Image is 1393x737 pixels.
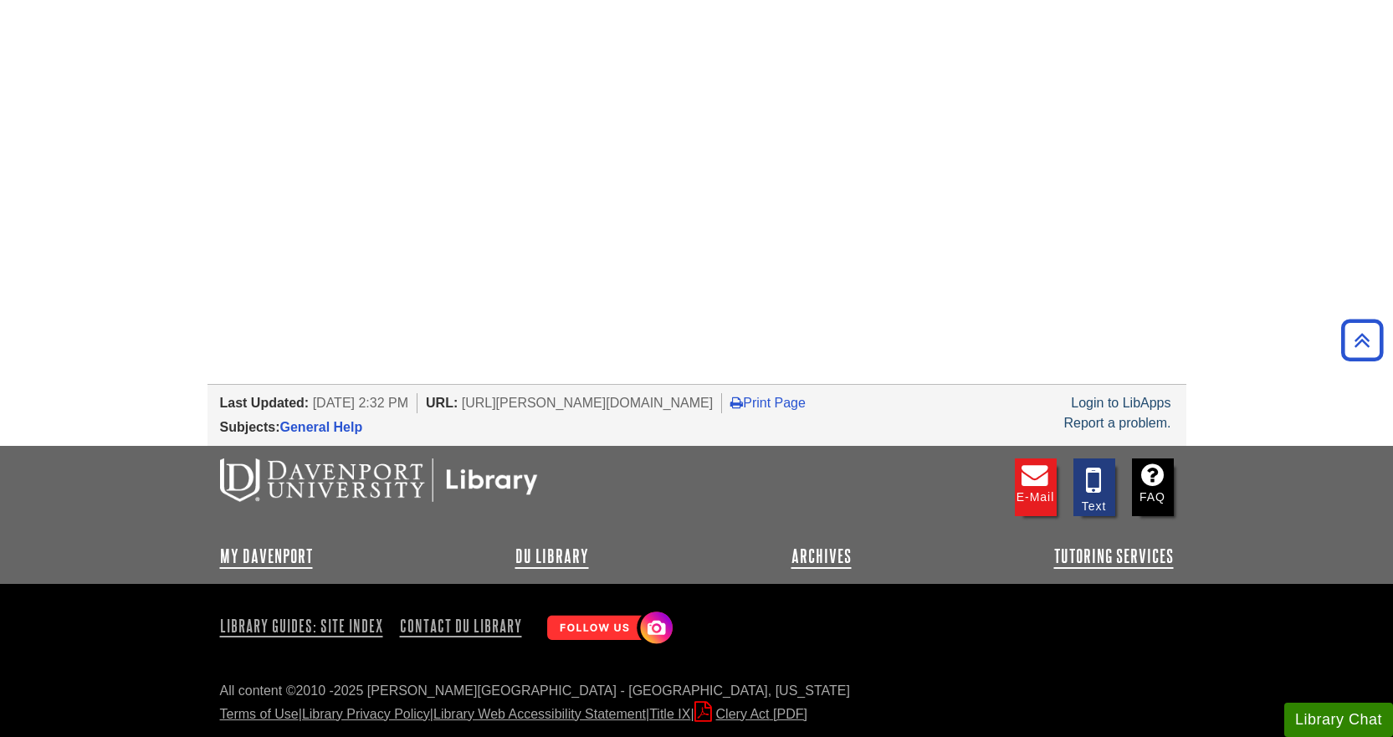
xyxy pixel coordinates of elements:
img: Follow Us! Instagram [539,605,677,653]
a: Tutoring Services [1054,546,1174,566]
span: [URL][PERSON_NAME][DOMAIN_NAME] [462,396,714,410]
a: Library Guides: Site Index [220,612,390,640]
span: Subjects: [220,420,280,434]
a: Report a problem. [1063,416,1170,430]
a: DU Library [515,546,589,566]
i: Print Page [730,396,743,409]
button: Library Chat [1284,703,1393,737]
a: Contact DU Library [393,612,529,640]
a: Text [1073,458,1115,516]
a: Library Web Accessibility Statement [433,707,646,721]
span: URL: [426,396,458,410]
span: [DATE] 2:32 PM [313,396,408,410]
a: E-mail [1015,458,1057,516]
a: Archives [791,546,852,566]
div: All content ©2010 - 2025 [PERSON_NAME][GEOGRAPHIC_DATA] - [GEOGRAPHIC_DATA], [US_STATE] | | | | [220,681,1174,724]
a: Back to Top [1335,329,1389,351]
img: DU Libraries [220,458,538,502]
a: Library Privacy Policy [302,707,430,721]
a: Login to LibApps [1071,396,1170,410]
a: Print Page [730,396,806,410]
a: Clery Act [694,707,807,721]
a: General Help [280,420,363,434]
a: Terms of Use [220,707,299,721]
a: My Davenport [220,546,313,566]
a: Title IX [649,707,690,721]
span: Last Updated: [220,396,310,410]
a: FAQ [1132,458,1174,516]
